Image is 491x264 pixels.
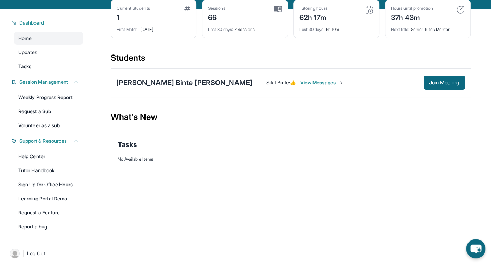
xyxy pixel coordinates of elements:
[184,6,190,11] img: card
[299,27,325,32] span: Last 30 days :
[27,250,45,257] span: Log Out
[208,11,226,22] div: 66
[429,81,459,85] span: Join Meeting
[208,27,233,32] span: Last 30 days :
[14,164,83,177] a: Tutor Handbook
[299,22,373,32] div: 6h 10m
[14,119,83,132] a: Volunteer as a sub
[14,150,83,163] a: Help Center
[14,60,83,73] a: Tasks
[17,19,79,26] button: Dashboard
[22,249,24,258] span: |
[14,206,83,219] a: Request a Feature
[391,22,465,32] div: Senior Tutor/Mentor
[391,6,433,11] div: Hours until promotion
[274,6,282,12] img: card
[391,11,433,22] div: 37h 43m
[111,102,471,133] div: What's New
[466,239,485,258] button: chat-button
[208,22,282,32] div: 7 Sessions
[14,91,83,104] a: Weekly Progress Report
[7,246,83,261] a: |Log Out
[208,6,226,11] div: Sessions
[10,249,20,258] img: user-img
[14,220,83,233] a: Report a bug
[118,156,464,162] div: No Available Items
[300,79,344,86] span: View Messages
[111,52,471,68] div: Students
[18,63,31,70] span: Tasks
[19,19,44,26] span: Dashboard
[117,22,190,32] div: [DATE]
[290,79,296,85] span: 👍
[14,46,83,59] a: Updates
[116,78,252,88] div: [PERSON_NAME] Binte [PERSON_NAME]
[365,6,373,14] img: card
[14,192,83,205] a: Learning Portal Demo
[117,6,150,11] div: Current Students
[391,27,410,32] span: Next title :
[117,11,150,22] div: 1
[14,178,83,191] a: Sign Up for Office Hours
[18,35,32,42] span: Home
[18,49,38,56] span: Updates
[14,105,83,118] a: Request a Sub
[338,80,344,85] img: Chevron-Right
[299,11,328,22] div: 62h 17m
[19,137,67,144] span: Support & Resources
[299,6,328,11] div: Tutoring hours
[456,6,465,14] img: card
[19,78,68,85] span: Session Management
[118,140,137,149] span: Tasks
[17,137,79,144] button: Support & Resources
[14,32,83,45] a: Home
[117,27,139,32] span: First Match :
[266,79,290,85] span: Sifat Binte :
[17,78,79,85] button: Session Management
[424,76,465,90] button: Join Meeting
